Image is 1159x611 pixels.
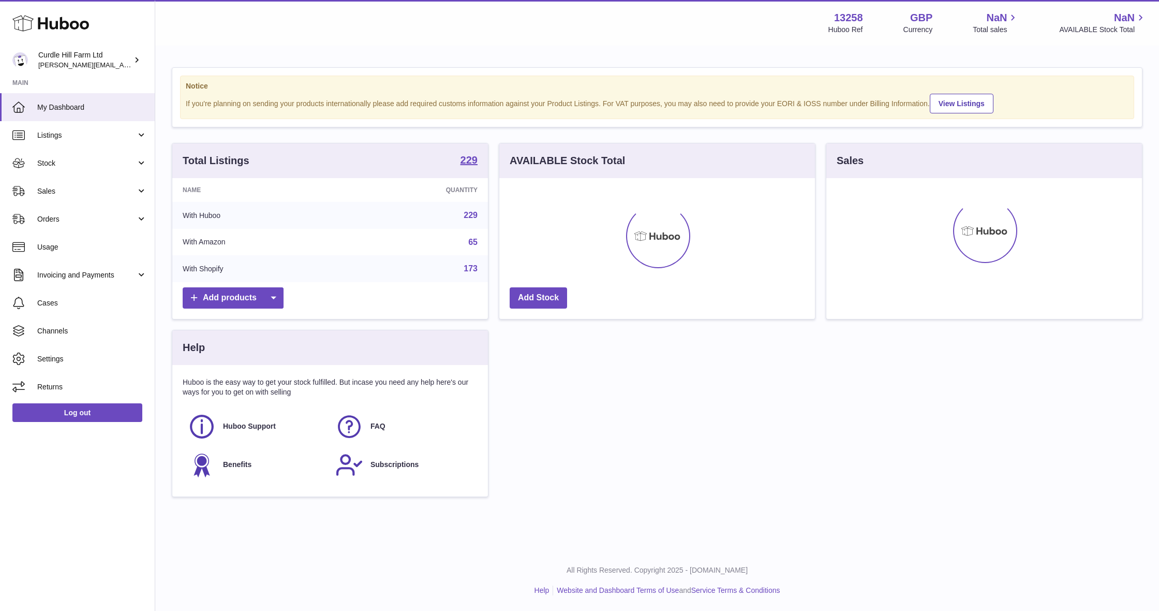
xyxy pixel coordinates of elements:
[345,178,488,202] th: Quantity
[510,287,567,309] a: Add Stock
[164,565,1151,575] p: All Rights Reserved. Copyright 2025 - [DOMAIN_NAME]
[12,52,28,68] img: miranda@diddlysquatfarmshop.com
[1059,11,1147,35] a: NaN AVAILABLE Stock Total
[460,155,478,165] strong: 229
[223,460,251,470] span: Benefits
[460,155,478,167] a: 229
[930,94,993,113] a: View Listings
[335,413,472,441] a: FAQ
[1059,25,1147,35] span: AVAILABLE Stock Total
[973,25,1019,35] span: Total sales
[37,130,136,140] span: Listings
[37,186,136,196] span: Sales
[464,264,478,273] a: 173
[986,11,1007,25] span: NaN
[464,211,478,220] a: 229
[37,242,147,252] span: Usage
[828,25,863,35] div: Huboo Ref
[973,11,1019,35] a: NaN Total sales
[37,298,147,308] span: Cases
[12,403,142,422] a: Log out
[37,103,147,112] span: My Dashboard
[691,586,780,594] a: Service Terms & Conditions
[172,255,345,282] td: With Shopify
[172,178,345,202] th: Name
[188,451,325,479] a: Benefits
[37,354,147,364] span: Settings
[37,214,136,224] span: Orders
[183,154,249,168] h3: Total Listings
[468,238,478,246] a: 65
[37,326,147,336] span: Channels
[1114,11,1135,25] span: NaN
[186,92,1128,113] div: If you're planning on sending your products internationally please add required customs informati...
[183,341,205,355] h3: Help
[837,154,864,168] h3: Sales
[223,421,276,431] span: Huboo Support
[38,61,207,69] span: [PERSON_NAME][EMAIL_ADDRESS][DOMAIN_NAME]
[38,50,131,70] div: Curdle Hill Farm Ltd
[534,586,549,594] a: Help
[370,421,385,431] span: FAQ
[183,287,284,309] a: Add products
[37,382,147,392] span: Returns
[188,413,325,441] a: Huboo Support
[172,229,345,256] td: With Amazon
[186,81,1128,91] strong: Notice
[834,11,863,25] strong: 13258
[183,377,478,397] p: Huboo is the easy way to get your stock fulfilled. But incase you need any help here's our ways f...
[37,158,136,168] span: Stock
[510,154,625,168] h3: AVAILABLE Stock Total
[553,586,780,595] li: and
[335,451,472,479] a: Subscriptions
[910,11,932,25] strong: GBP
[37,270,136,280] span: Invoicing and Payments
[172,202,345,229] td: With Huboo
[370,460,419,470] span: Subscriptions
[557,586,679,594] a: Website and Dashboard Terms of Use
[903,25,933,35] div: Currency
